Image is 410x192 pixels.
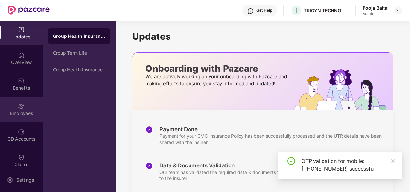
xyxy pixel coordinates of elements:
[363,11,389,16] div: Admin
[396,8,401,13] img: svg+xml;base64,PHN2ZyBpZD0iRHJvcGRvd24tMzJ4MzIiIHhtbG5zPSJodHRwOi8vd3d3LnczLm9yZy8yMDAwL3N2ZyIgd2...
[287,157,295,165] span: check-circle
[294,6,298,14] span: T
[302,157,395,173] div: OTP validation for mobile: [PHONE_NUMBER] successful
[159,133,387,145] div: Payment for your GMC Insurance Policy has been successfully processed and the UTR details have be...
[295,69,393,110] img: hrOnboarding
[53,33,105,39] div: Group Health Insurance
[145,73,289,87] p: We are actively working on your onboarding with Pazcare and making efforts to ensure you stay inf...
[8,6,50,15] img: New Pazcare Logo
[53,67,105,72] div: Group Health Insurance
[304,7,349,14] div: TRIGYN TECHNOLOGIES LIMITED
[18,103,25,110] img: svg+xml;base64,PHN2ZyBpZD0iRW1wbG95ZWVzIiB4bWxucz0iaHR0cDovL3d3dy53My5vcmcvMjAwMC9zdmciIHdpZHRoPS...
[145,162,153,170] img: svg+xml;base64,PHN2ZyBpZD0iU3RlcC1Eb25lLTMyeDMyIiB4bWxucz0iaHR0cDovL3d3dy53My5vcmcvMjAwMC9zdmciIH...
[256,8,272,13] div: Get Help
[159,169,387,181] div: Our team has validated the required data & documents for the insurance policy copy and submitted ...
[7,177,13,183] img: svg+xml;base64,PHN2ZyBpZD0iU2V0dGluZy0yMHgyMCIgeG1sbnM9Imh0dHA6Ly93d3cudzMub3JnLzIwMDAvc3ZnIiB3aW...
[159,162,387,169] div: Data & Documents Validation
[363,5,389,11] div: Pooja Baital
[132,31,393,42] h1: Updates
[391,158,395,163] span: close
[18,78,25,84] img: svg+xml;base64,PHN2ZyBpZD0iQmVuZWZpdHMiIHhtbG5zPSJodHRwOi8vd3d3LnczLm9yZy8yMDAwL3N2ZyIgd2lkdGg9Ij...
[18,52,25,59] img: svg+xml;base64,PHN2ZyBpZD0iSG9tZSIgeG1sbnM9Imh0dHA6Ly93d3cudzMub3JnLzIwMDAvc3ZnIiB3aWR0aD0iMjAiIG...
[53,50,105,56] div: Group Term Life
[159,126,387,133] div: Payment Done
[145,66,289,71] p: Onboarding with Pazcare
[247,8,254,14] img: svg+xml;base64,PHN2ZyBpZD0iSGVscC0zMngzMiIgeG1sbnM9Imh0dHA6Ly93d3cudzMub3JnLzIwMDAvc3ZnIiB3aWR0aD...
[18,27,25,33] img: svg+xml;base64,PHN2ZyBpZD0iVXBkYXRlZCIgeG1sbnM9Imh0dHA6Ly93d3cudzMub3JnLzIwMDAvc3ZnIiB3aWR0aD0iMj...
[18,154,25,161] img: svg+xml;base64,PHN2ZyBpZD0iQ2xhaW0iIHhtbG5zPSJodHRwOi8vd3d3LnczLm9yZy8yMDAwL3N2ZyIgd2lkdGg9IjIwIi...
[145,126,153,133] img: svg+xml;base64,PHN2ZyBpZD0iU3RlcC1Eb25lLTMyeDMyIiB4bWxucz0iaHR0cDovL3d3dy53My5vcmcvMjAwMC9zdmciIH...
[15,177,36,183] div: Settings
[18,129,25,135] img: svg+xml;base64,PHN2ZyBpZD0iQ0RfQWNjb3VudHMiIGRhdGEtbmFtZT0iQ0QgQWNjb3VudHMiIHhtbG5zPSJodHRwOi8vd3...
